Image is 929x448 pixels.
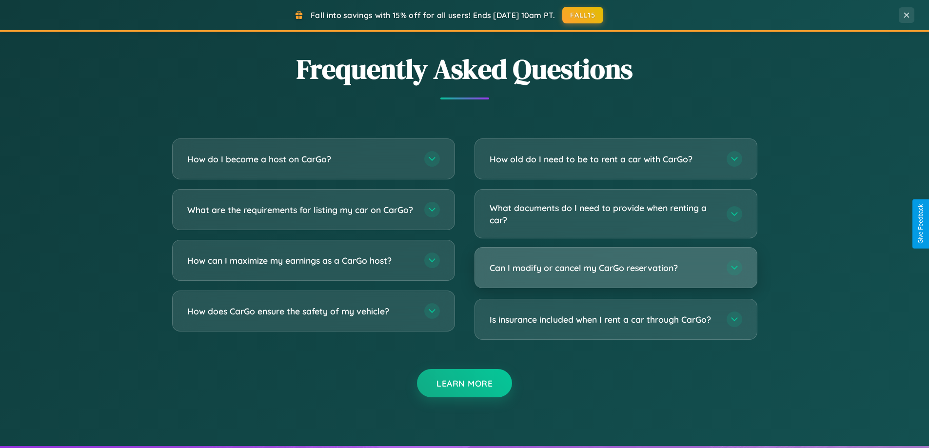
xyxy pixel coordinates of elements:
div: Give Feedback [917,204,924,244]
h3: How do I become a host on CarGo? [187,153,415,165]
h2: Frequently Asked Questions [172,50,757,88]
h3: Is insurance included when I rent a car through CarGo? [490,313,717,326]
h3: How does CarGo ensure the safety of my vehicle? [187,305,415,317]
h3: Can I modify or cancel my CarGo reservation? [490,262,717,274]
h3: What documents do I need to provide when renting a car? [490,202,717,226]
span: Fall into savings with 15% off for all users! Ends [DATE] 10am PT. [311,10,555,20]
h3: How old do I need to be to rent a car with CarGo? [490,153,717,165]
h3: How can I maximize my earnings as a CarGo host? [187,254,415,267]
h3: What are the requirements for listing my car on CarGo? [187,204,415,216]
button: Learn More [417,369,512,397]
button: FALL15 [562,7,603,23]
